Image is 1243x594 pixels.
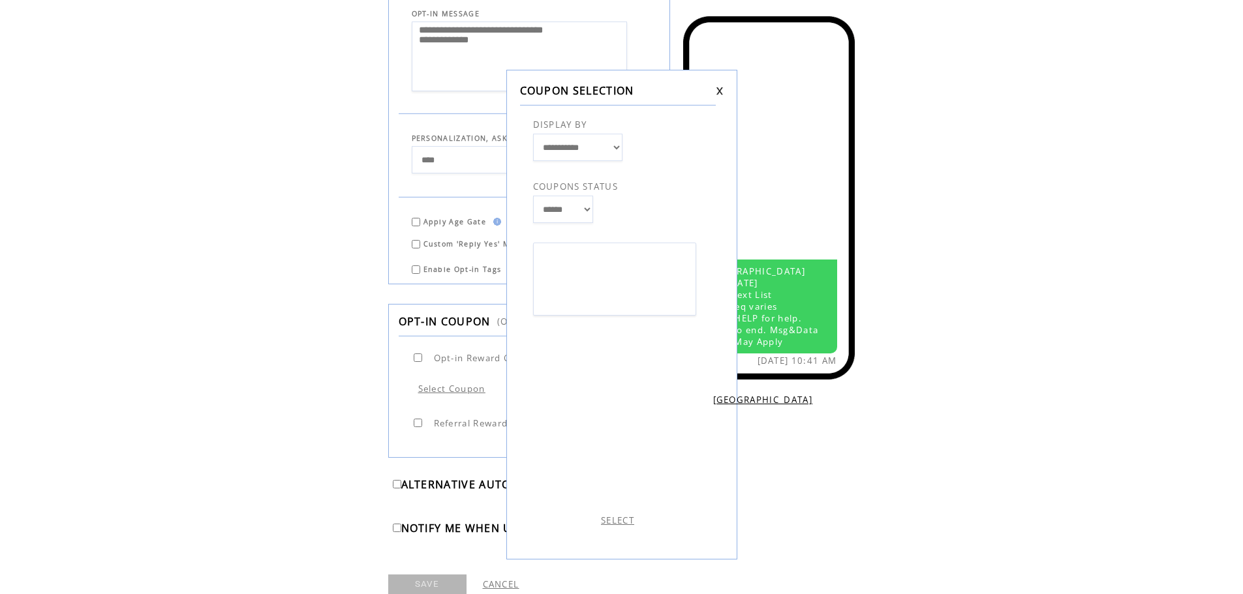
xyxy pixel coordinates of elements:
span: (Optional) [497,316,545,327]
a: Select Coupon [418,383,485,394]
span: Enable Opt-in Tags [423,265,502,274]
a: SAVE [388,574,467,594]
span: Opt-in Reward Coupon [434,352,541,364]
img: help.gif [489,218,501,226]
span: ALTERNATIVE AUTO REPLY [401,477,549,492]
span: Referral Reward Coupon [434,417,547,429]
a: [GEOGRAPHIC_DATA] [713,394,813,406]
span: [GEOGRAPHIC_DATA][US_STATE] WUD Text List Msg freq varies Reply HELP for help. STOP to end. Msg&D... [706,265,819,348]
span: COUPON SELECTION [520,83,634,98]
span: DISPLAY BY [533,119,587,130]
a: CANCEL [483,578,519,590]
span: Apply Age Gate [423,217,487,226]
span: NOTIFY ME WHEN USER OPTS-IN [401,521,583,535]
span: Custom 'Reply Yes' Message [423,239,538,248]
span: PERSONALIZATION, ASK FOR [412,134,527,143]
span: OPT-IN COUPON [399,314,491,329]
label: SELECT [601,514,634,526]
span: OPT-IN MESSAGE [412,9,480,18]
span: COUPONS STATUS [533,181,619,192]
img: help.gif [505,265,517,273]
img: images [533,329,696,492]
